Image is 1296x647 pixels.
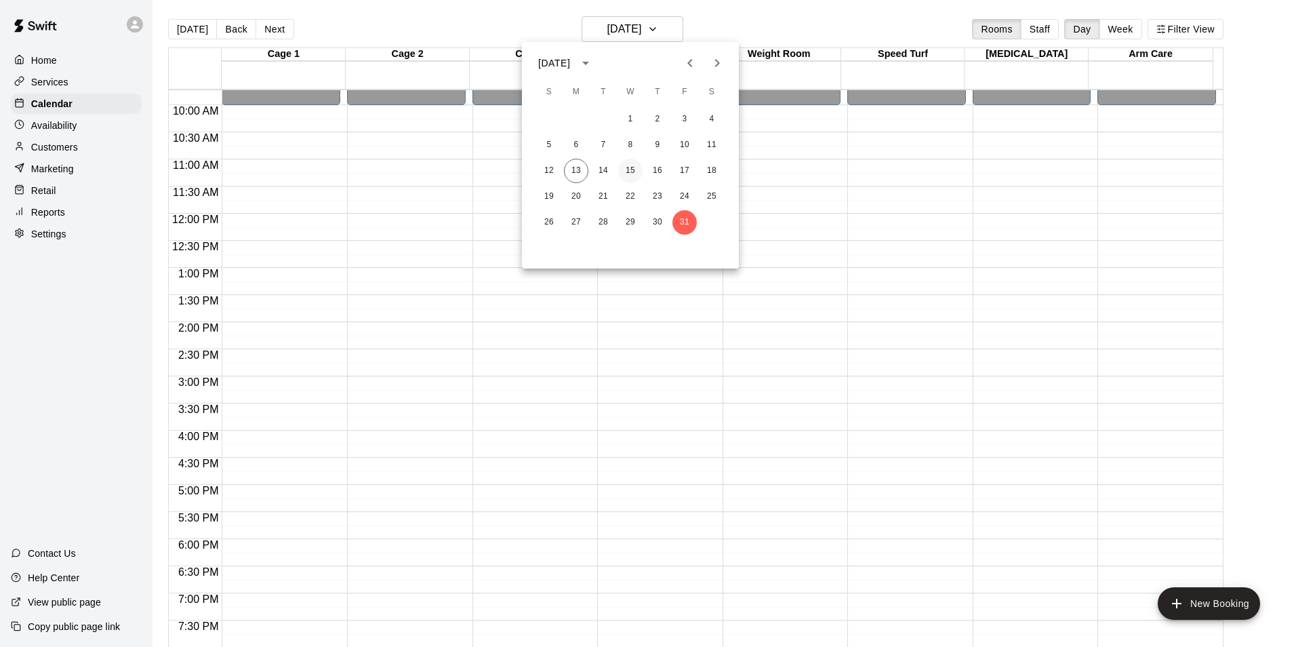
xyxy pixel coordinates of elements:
[591,184,615,209] button: 21
[537,210,561,235] button: 26
[618,79,643,106] span: Wednesday
[564,79,588,106] span: Monday
[700,133,724,157] button: 11
[704,50,731,77] button: Next month
[564,133,588,157] button: 6
[591,133,615,157] button: 7
[537,159,561,183] button: 12
[645,184,670,209] button: 23
[574,52,597,75] button: calendar view is open, switch to year view
[672,184,697,209] button: 24
[700,184,724,209] button: 25
[591,210,615,235] button: 28
[672,159,697,183] button: 17
[676,50,704,77] button: Previous month
[618,159,643,183] button: 15
[645,210,670,235] button: 30
[591,79,615,106] span: Tuesday
[564,210,588,235] button: 27
[618,107,643,132] button: 1
[645,159,670,183] button: 16
[645,79,670,106] span: Thursday
[672,107,697,132] button: 3
[618,210,643,235] button: 29
[537,133,561,157] button: 5
[591,159,615,183] button: 14
[700,159,724,183] button: 18
[564,159,588,183] button: 13
[700,79,724,106] span: Saturday
[618,133,643,157] button: 8
[618,184,643,209] button: 22
[537,184,561,209] button: 19
[645,107,670,132] button: 2
[538,56,570,71] div: [DATE]
[645,133,670,157] button: 9
[672,133,697,157] button: 10
[672,79,697,106] span: Friday
[700,107,724,132] button: 4
[672,210,697,235] button: 31
[564,184,588,209] button: 20
[537,79,561,106] span: Sunday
